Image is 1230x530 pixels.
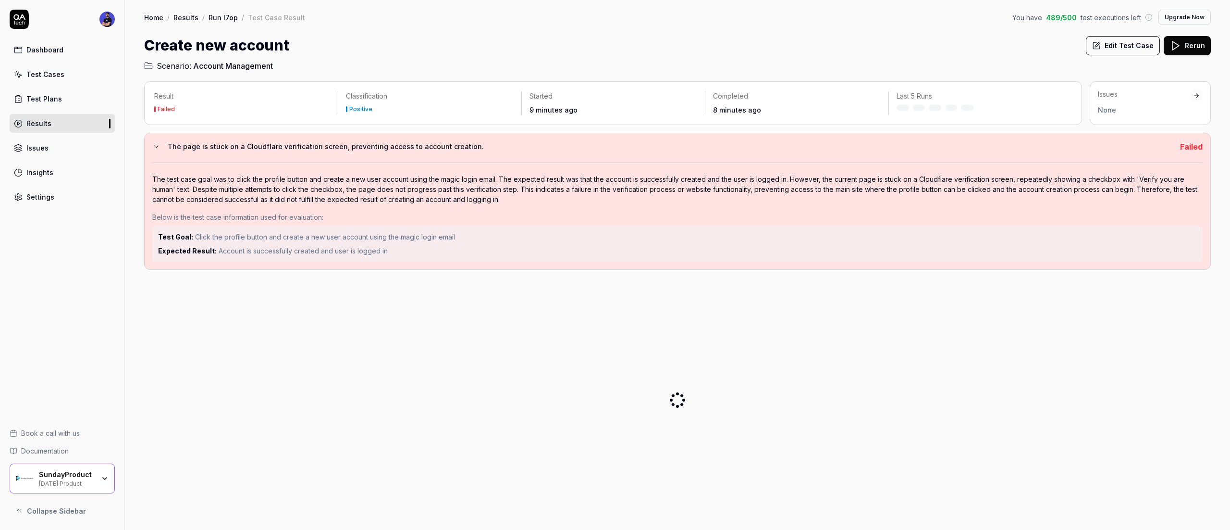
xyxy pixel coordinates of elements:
div: [DATE] Product [39,479,95,487]
div: / [242,13,244,22]
img: f94d135f-55d3-432e-9c6b-a086576d5903.jpg [99,12,115,27]
a: Issues [10,139,115,157]
span: Account is successfully created and user is logged in [219,247,388,255]
time: 9 minutes ago [529,106,578,114]
time: 8 minutes ago [713,106,761,114]
span: Collapse Sidebar [27,506,86,516]
a: Run l7op [209,13,238,22]
p: Last 5 Runs [897,91,1064,101]
div: Positive [349,106,372,112]
a: Results [10,114,115,133]
div: Issues [1098,89,1190,99]
span: test executions left [1081,13,1141,23]
span: Account Management [193,60,273,72]
a: Test Plans [10,89,115,108]
div: Results [26,118,51,128]
span: Scenario: [155,60,191,72]
a: Settings [10,188,115,206]
a: Insights [10,163,115,182]
span: Book a call with us [21,428,80,438]
strong: Test Goal: [158,233,193,241]
a: Home [144,13,163,22]
span: You have [1012,13,1042,23]
button: Rerun [1164,36,1211,55]
div: None [1098,105,1190,115]
p: Completed [713,91,881,101]
span: 489 / 500 [1046,13,1077,23]
h3: The page is stuck on a Cloudflare verification screen, preventing access to account creation. [168,141,1172,152]
a: Book a call with us [10,428,115,438]
button: The page is stuck on a Cloudflare verification screen, preventing access to account creation. [152,141,1172,152]
a: Documentation [10,446,115,456]
div: Test Case Result [248,13,305,22]
a: Test Cases [10,65,115,84]
a: Scenario:Account Management [144,60,273,72]
div: Below is the test case information used for evaluation: [152,212,1203,222]
p: Started [529,91,697,101]
div: / [202,13,205,22]
div: Test Cases [26,69,64,79]
a: Results [173,13,198,22]
h1: Create new account [144,35,289,56]
div: Settings [26,192,54,202]
span: Documentation [21,446,69,456]
button: SundayProduct LogoSundayProduct[DATE] Product [10,464,115,493]
div: SundayProduct [39,470,95,479]
button: Edit Test Case [1086,36,1160,55]
div: Dashboard [26,45,63,55]
button: Upgrade Now [1158,10,1211,25]
span: Click the profile button and create a new user account using the magic login email [195,233,455,241]
div: The test case goal was to click the profile button and create a new user account using the magic ... [152,174,1203,204]
button: Collapse Sidebar [10,501,115,520]
div: Issues [26,143,49,153]
p: Result [154,91,330,101]
span: Failed [1180,142,1203,151]
div: Failed [158,106,175,112]
div: Test Plans [26,94,62,104]
a: Dashboard [10,40,115,59]
strong: Expected Result: [158,247,217,255]
div: / [167,13,170,22]
img: SundayProduct Logo [16,470,33,487]
p: Classification [346,91,514,101]
div: Insights [26,167,53,177]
